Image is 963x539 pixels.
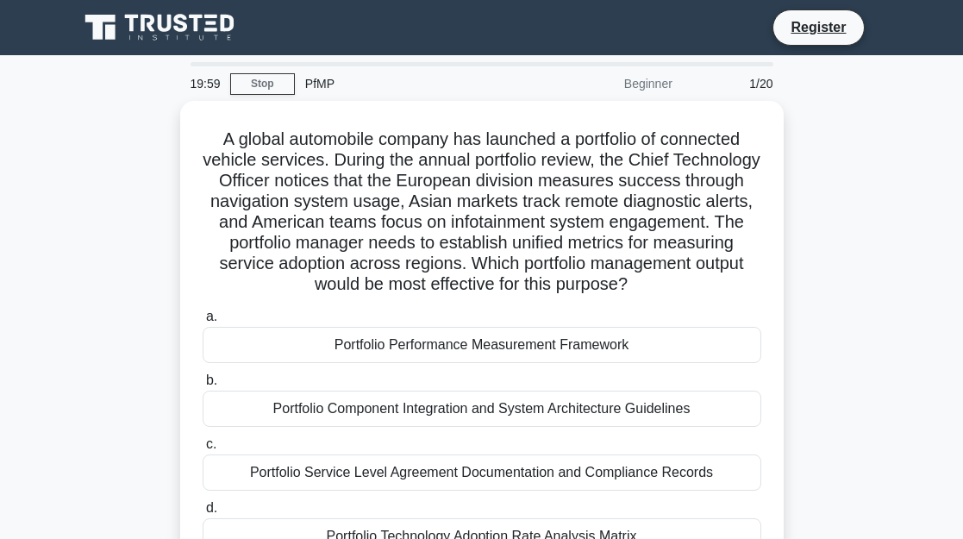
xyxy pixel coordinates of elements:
span: b. [206,373,217,387]
a: Register [780,16,856,38]
span: d. [206,500,217,515]
span: c. [206,436,216,451]
h5: A global automobile company has launched a portfolio of connected vehicle services. During the an... [201,128,763,296]
div: Portfolio Component Integration and System Architecture Guidelines [203,391,761,427]
div: 1/20 [683,66,784,101]
a: Stop [230,73,295,95]
span: a. [206,309,217,323]
div: Beginner [532,66,683,101]
div: Portfolio Performance Measurement Framework [203,327,761,363]
div: PfMP [295,66,532,101]
div: 19:59 [180,66,230,101]
div: Portfolio Service Level Agreement Documentation and Compliance Records [203,454,761,491]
